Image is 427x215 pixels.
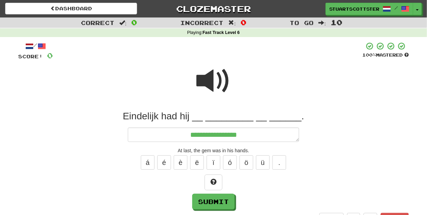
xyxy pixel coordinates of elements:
a: Clozemaster [147,3,279,15]
button: ë [190,155,204,170]
button: ü [256,155,270,170]
span: To go [290,19,314,26]
button: è [174,155,187,170]
span: stuartscottster [329,6,379,12]
button: Hint! [205,175,222,190]
a: stuartscottster / [326,3,413,15]
span: 10 [331,18,342,26]
strong: Fast Track Level 6 [203,30,240,35]
div: At last, the gem was in his hands. [18,147,409,154]
button: Submit [192,194,235,210]
span: : [319,20,326,26]
button: á [141,155,155,170]
span: 0 [131,18,137,26]
button: ï [207,155,220,170]
div: Eindelijk had hij __ _________ __ ______. [18,110,409,122]
span: / [394,5,398,10]
span: Correct [81,19,114,26]
span: 100 % [362,52,376,58]
span: : [119,20,127,26]
span: 0 [241,18,246,26]
span: Score: [18,53,43,59]
button: ö [240,155,253,170]
a: Dashboard [5,3,137,14]
span: Incorrect [181,19,224,26]
button: . [272,155,286,170]
button: é [157,155,171,170]
span: 0 [47,51,53,60]
button: ó [223,155,237,170]
div: Mastered [362,52,409,58]
span: : [229,20,236,26]
div: / [18,42,53,50]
